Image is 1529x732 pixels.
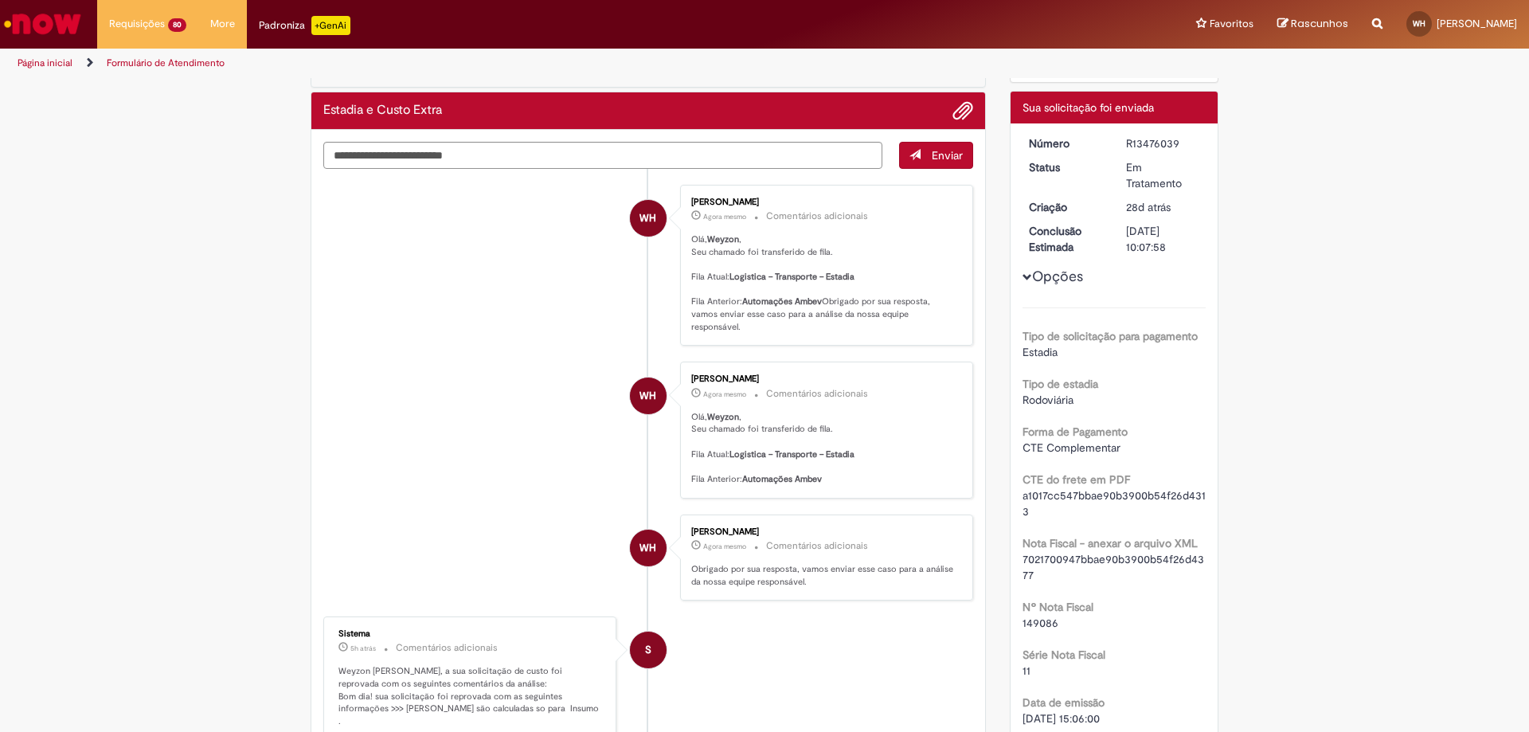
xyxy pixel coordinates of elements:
b: Logistica – Transporte – Estadia [729,448,854,460]
span: CTE Complementar [1023,440,1120,455]
small: Comentários adicionais [396,641,498,655]
span: WH [639,199,656,237]
span: WH [639,529,656,567]
div: Sistema [338,629,604,639]
textarea: Digite sua mensagem aqui... [323,142,882,169]
span: Rodoviária [1023,393,1073,407]
small: Comentários adicionais [766,539,868,553]
button: Adicionar anexos [952,100,973,121]
ul: Trilhas de página [12,49,1007,78]
span: Estadia [1023,345,1058,359]
button: Enviar [899,142,973,169]
dt: Conclusão Estimada [1017,223,1115,255]
div: Weyzon henrique [630,378,667,414]
dt: Criação [1017,199,1115,215]
span: 28d atrás [1126,200,1171,214]
span: Agora mesmo [703,389,746,399]
b: Forma de Pagamento [1023,425,1128,439]
div: R13476039 [1126,135,1200,151]
dt: Número [1017,135,1115,151]
span: WH [639,377,656,415]
span: Sua solicitação foi enviada [1023,100,1154,115]
p: Olá, , Seu chamado foi transferido de fila. Fila Atual: Fila Anterior: [691,411,956,486]
span: a1017cc547bbae90b3900b54f26d4313 [1023,488,1206,519]
time: 30/09/2025 14:45:22 [703,212,746,221]
span: Enviar [932,148,963,162]
span: Agora mesmo [703,542,746,551]
div: System [630,632,667,668]
b: Weyzon [707,411,739,423]
span: More [210,16,235,32]
div: Weyzon henrique [630,530,667,566]
span: WH [1413,18,1425,29]
span: 7021700947bbae90b3900b54f26d4377 [1023,552,1204,582]
span: S [645,631,651,669]
b: Weyzon [707,233,739,245]
img: ServiceNow [2,8,84,40]
div: Em Tratamento [1126,159,1200,191]
span: Favoritos [1210,16,1253,32]
b: Série Nota Fiscal [1023,648,1105,662]
b: Automações Ambev [742,473,822,485]
b: Nº Nota Fiscal [1023,600,1093,614]
p: +GenAi [311,16,350,35]
a: Página inicial [18,57,72,69]
div: [PERSON_NAME] [691,198,956,207]
span: Requisições [109,16,165,32]
b: CTE do frete em PDF [1023,472,1130,487]
time: 30/09/2025 14:45:21 [703,542,746,551]
span: 80 [168,18,186,32]
div: [DATE] 10:07:58 [1126,223,1200,255]
small: Comentários adicionais [766,209,868,223]
div: Weyzon henrique [630,200,667,237]
p: Olá, , Seu chamado foi transferido de fila. Fila Atual: Fila Anterior: Obrigado por sua resposta,... [691,233,956,334]
b: Logistica – Transporte – Estadia [729,271,854,283]
b: Automações Ambev [742,296,822,307]
time: 30/09/2025 14:45:22 [703,389,746,399]
div: [PERSON_NAME] [691,374,956,384]
dt: Status [1017,159,1115,175]
b: Tipo de estadia [1023,377,1098,391]
div: [PERSON_NAME] [691,527,956,537]
div: 03/09/2025 10:50:08 [1126,199,1200,215]
h2: Estadia e Custo Extra Histórico de tíquete [323,104,442,118]
b: Data de emissão [1023,695,1105,710]
b: Nota Fiscal - anexar o arquivo XML [1023,536,1198,550]
span: [DATE] 15:06:00 [1023,711,1100,726]
div: Padroniza [259,16,350,35]
time: 03/09/2025 10:50:08 [1126,200,1171,214]
span: [PERSON_NAME] [1437,17,1517,30]
span: 149086 [1023,616,1058,630]
a: Formulário de Atendimento [107,57,225,69]
a: Rascunhos [1277,17,1348,32]
span: 11 [1023,663,1030,678]
time: 30/09/2025 09:27:33 [350,644,376,653]
span: 5h atrás [350,644,376,653]
small: Comentários adicionais [766,387,868,401]
span: Rascunhos [1291,16,1348,31]
p: Obrigado por sua resposta, vamos enviar esse caso para a análise da nossa equipe responsável. [691,563,956,588]
span: Agora mesmo [703,212,746,221]
b: Tipo de solicitação para pagamento [1023,329,1198,343]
